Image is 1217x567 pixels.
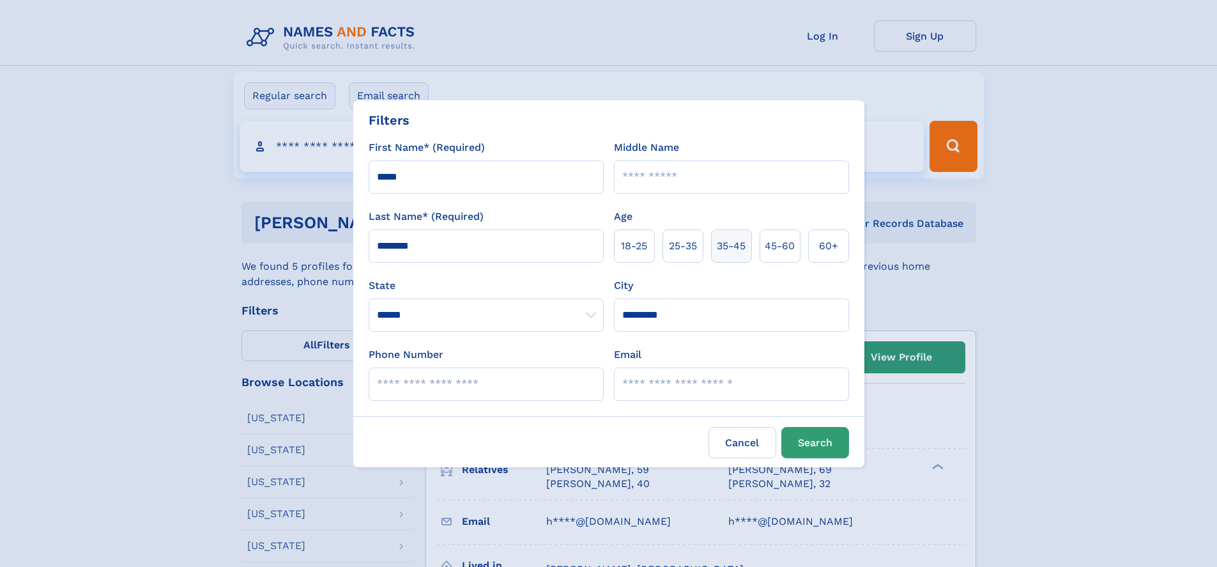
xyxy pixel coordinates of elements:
[669,238,697,254] span: 25‑35
[614,347,641,362] label: Email
[369,140,485,155] label: First Name* (Required)
[369,111,409,130] div: Filters
[369,278,604,293] label: State
[717,238,746,254] span: 35‑45
[781,427,849,458] button: Search
[369,347,443,362] label: Phone Number
[819,238,838,254] span: 60+
[621,238,647,254] span: 18‑25
[614,278,633,293] label: City
[614,209,632,224] label: Age
[369,209,484,224] label: Last Name* (Required)
[708,427,776,458] label: Cancel
[765,238,795,254] span: 45‑60
[614,140,679,155] label: Middle Name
